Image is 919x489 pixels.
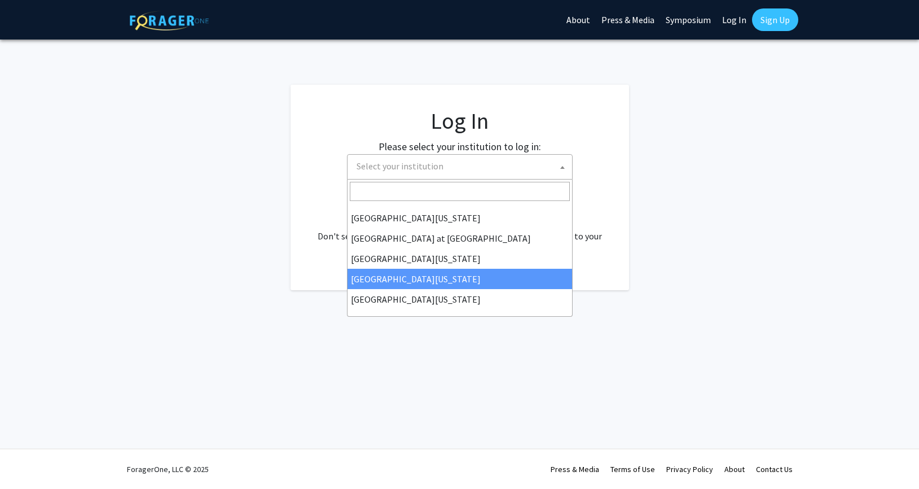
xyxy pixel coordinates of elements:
span: Select your institution [347,154,573,180]
div: ForagerOne, LLC © 2025 [127,449,209,489]
li: [GEOGRAPHIC_DATA][US_STATE] [348,289,572,309]
img: ForagerOne Logo [130,11,209,30]
a: About [724,464,745,474]
a: Terms of Use [610,464,655,474]
a: Sign Up [752,8,798,31]
span: Select your institution [357,160,443,172]
li: [GEOGRAPHIC_DATA][US_STATE] [348,208,572,228]
span: Select your institution [352,155,572,178]
iframe: Chat [8,438,48,481]
a: Privacy Policy [666,464,713,474]
h1: Log In [313,107,606,134]
label: Please select your institution to log in: [379,139,541,154]
input: Search [350,182,570,201]
a: Press & Media [551,464,599,474]
li: [GEOGRAPHIC_DATA] at [GEOGRAPHIC_DATA] [348,228,572,248]
li: [GEOGRAPHIC_DATA][US_STATE] [348,269,572,289]
a: Contact Us [756,464,793,474]
li: [PERSON_NAME][GEOGRAPHIC_DATA] [348,309,572,330]
li: [GEOGRAPHIC_DATA][US_STATE] [348,248,572,269]
div: No account? . Don't see your institution? about bringing ForagerOne to your institution. [313,202,606,256]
